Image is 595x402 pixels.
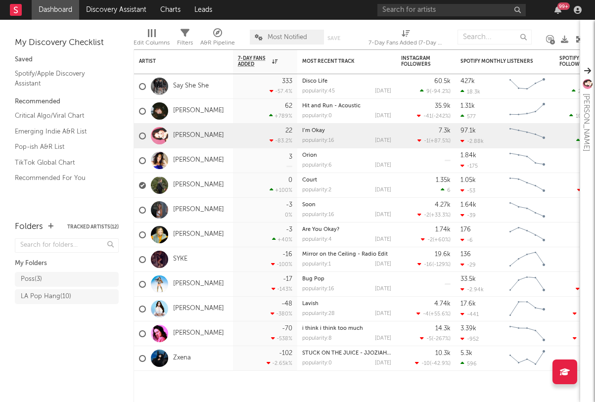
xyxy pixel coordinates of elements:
div: 7-Day Fans Added (7-Day Fans Added) [368,37,443,49]
svg: Chart title [505,346,549,371]
div: ( ) [417,261,451,268]
div: 7.3k [439,128,451,134]
div: 1.05k [460,177,476,183]
svg: Chart title [505,148,549,173]
div: Hit and Run - Acoustic [302,103,391,109]
a: Hit and Run - Acoustic [302,103,361,109]
span: -5 [426,336,432,342]
div: -83.2 % [270,137,292,144]
div: Filters [177,25,193,53]
div: 60.5k [434,78,451,85]
a: [PERSON_NAME] [173,280,224,288]
a: Bug Pop [302,276,324,282]
div: STUCK ON THE JUICE - JJOZIAH MIX - REMIX [302,351,391,356]
div: 18.3k [460,89,480,95]
svg: Chart title [505,198,549,223]
div: popularity: 0 [302,360,332,366]
svg: Chart title [505,223,549,247]
div: popularity: 16 [302,286,334,292]
div: +40 % [272,236,292,243]
a: Critical Algo/Viral Chart [15,110,109,121]
div: 577 [460,113,476,120]
div: A&R Pipeline [200,25,235,53]
a: [PERSON_NAME] [173,181,224,189]
div: 1.35k [436,177,451,183]
a: SYKE [173,255,187,264]
div: 4.27k [435,202,451,208]
span: -242 % [433,114,449,119]
div: 0 [288,177,292,183]
div: ( ) [417,137,451,144]
div: popularity: 0 [302,113,332,119]
a: Lavish [302,301,319,307]
div: [DATE] [375,187,391,193]
div: 14.3k [435,325,451,332]
a: [PERSON_NAME] [173,107,224,115]
div: -39 [460,212,476,219]
span: -10 [421,361,430,366]
div: -57.4 % [270,88,292,94]
div: ( ) [420,88,451,94]
div: 5.3k [460,350,472,357]
input: Search... [458,30,532,45]
div: ( ) [416,311,451,317]
span: -267 % [433,336,449,342]
div: -6 [460,237,473,243]
div: -175 [460,163,478,169]
button: Tracked Artists(12) [67,224,119,229]
span: +87.5 % [430,138,449,144]
a: Orion [302,153,317,158]
div: -2.65k % [267,360,292,366]
div: 596 [460,360,477,367]
span: -129 % [434,262,449,268]
div: Lavish [302,301,391,307]
span: -16 [424,262,432,268]
svg: Chart title [505,99,549,124]
div: 99 + [557,2,570,10]
span: -66 [579,336,589,342]
a: TikTok Global Chart [15,157,109,168]
div: Artist [139,58,213,64]
div: popularity: 16 [302,138,334,143]
div: ( ) [420,335,451,342]
a: LA Pop Hang(10) [15,289,119,304]
div: ( ) [417,212,451,218]
div: Court [302,178,391,183]
div: I’m Okay [302,128,391,134]
a: Pop-ish A&R List [15,141,109,152]
span: +55.6 % [430,312,449,317]
div: Spotify Followers [559,55,594,67]
div: -143 % [272,286,292,292]
div: Mirror on the Ceiling - Radio Edit [302,252,391,257]
div: 3 [289,154,292,160]
span: +33.3 % [431,213,449,218]
span: 9 [426,89,430,94]
div: Edit Columns [134,37,170,49]
div: 0 % [285,213,292,218]
div: 427k [460,78,475,85]
a: Recommended For You [15,173,109,183]
a: Spotify/Apple Discovery Assistant [15,68,109,89]
a: Disco Life [302,79,327,84]
a: [PERSON_NAME] [173,132,224,140]
div: [DATE] [375,336,391,341]
div: Saved [15,54,119,66]
div: 10.3k [435,350,451,357]
div: [DATE] [375,89,391,94]
div: Are You Okay? [302,227,391,232]
div: +100 % [270,187,292,193]
div: -48 [281,301,292,307]
div: [PERSON_NAME] [580,93,592,151]
span: 7-Day Fans Added [238,55,270,67]
div: 17.6k [460,301,476,307]
div: ( ) [421,236,451,243]
div: Orion [302,153,391,158]
div: [DATE] [375,311,391,316]
div: -29 [460,262,476,268]
div: 19.6k [435,251,451,258]
div: popularity: 6 [302,163,332,168]
div: [DATE] [375,262,391,267]
div: popularity: 2 [302,187,331,193]
div: 1.31k [460,103,475,109]
div: 3.39k [460,325,476,332]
